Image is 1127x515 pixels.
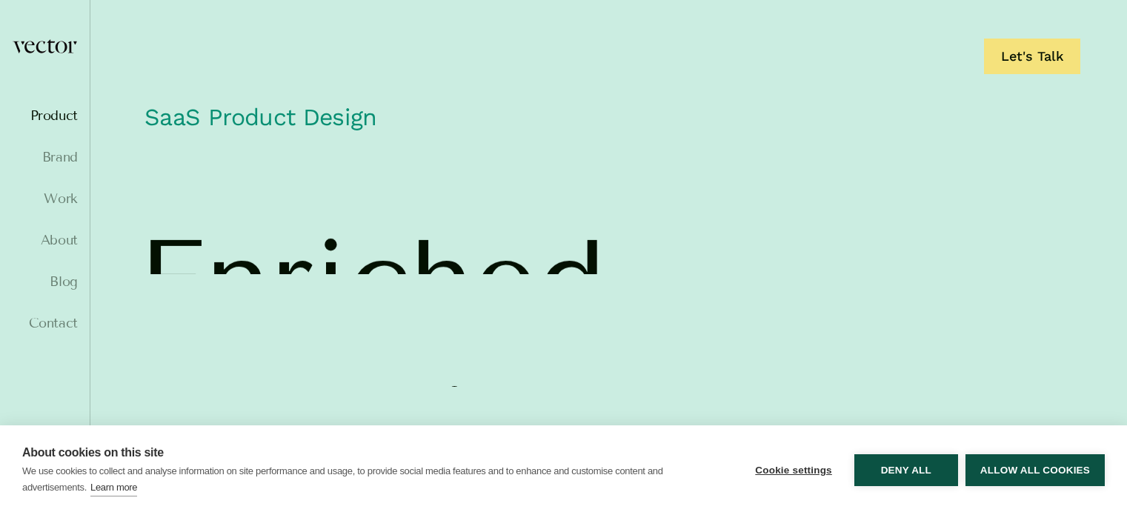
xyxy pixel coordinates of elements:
[984,39,1080,74] a: Let's Talk
[12,108,78,123] a: Product
[12,150,78,165] a: Brand
[137,225,606,337] span: Enriched
[90,479,137,496] a: Learn more
[12,191,78,206] a: Work
[12,274,78,289] a: Blog
[12,316,78,330] a: Contact
[22,446,164,459] strong: About cookies on this site
[854,454,958,486] button: Deny all
[22,465,663,493] p: We use cookies to collect and analyse information on site performance and usage, to provide socia...
[740,454,847,486] button: Cookie settings
[137,95,1080,147] h1: SaaS Product Design
[12,233,78,247] a: About
[965,454,1105,486] button: Allow all cookies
